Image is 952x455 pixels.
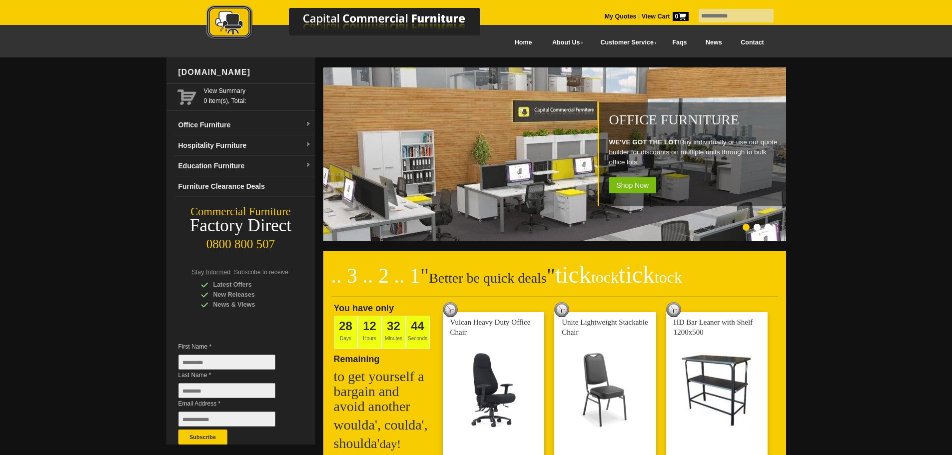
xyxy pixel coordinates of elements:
a: News [696,31,731,54]
a: Faqs [663,31,697,54]
div: Factory Direct [166,219,315,233]
h2: Better be quick deals [331,267,778,297]
strong: WE'VE GOT THE LOT! [609,138,680,146]
input: Last Name * [178,383,275,398]
a: Furniture Clearance Deals [174,176,315,197]
div: 0800 800 507 [166,232,315,251]
span: Days [334,316,358,349]
h2: shoulda' [334,436,434,452]
span: 12 [363,319,376,333]
a: Education Furnituredropdown [174,156,315,176]
img: dropdown [305,162,311,168]
span: tock [655,268,682,286]
li: Page dot 1 [743,224,750,231]
span: .. 3 .. 2 .. 1 [331,264,421,287]
span: Hours [358,316,382,349]
div: [DOMAIN_NAME] [174,57,315,87]
span: You have only [334,303,394,313]
a: Capital Commercial Furniture Logo [179,5,529,44]
img: tick tock deal clock [443,302,458,317]
img: tick tock deal clock [666,302,681,317]
a: Hospitality Furnituredropdown [174,135,315,156]
span: tock [591,268,619,286]
span: Subscribe to receive: [234,269,290,276]
a: My Quotes [605,13,637,20]
div: News & Views [201,300,296,310]
a: Customer Service [589,31,663,54]
li: Page dot 3 [765,224,772,231]
span: tick tick [555,261,682,288]
img: dropdown [305,142,311,148]
span: Shop Now [609,177,657,193]
img: tick tock deal clock [554,302,569,317]
div: Commercial Furniture [166,205,315,219]
span: 0 item(s), Total: [204,86,311,104]
button: Subscribe [178,430,227,445]
div: New Releases [201,290,296,300]
input: Email Address * [178,412,275,427]
p: Buy individually or use our quote builder for discounts on multiple units through to bulk office ... [609,137,781,167]
img: Capital Commercial Furniture Logo [179,5,529,41]
span: Seconds [406,316,430,349]
span: Remaining [334,350,380,364]
a: About Us [541,31,589,54]
img: Office Furniture [323,67,788,241]
span: 0 [673,12,689,21]
span: " [547,264,682,287]
span: Email Address * [178,399,290,409]
span: Last Name * [178,370,290,380]
li: Page dot 2 [754,224,761,231]
span: First Name * [178,342,290,352]
a: Office Furnituredropdown [174,115,315,135]
span: 32 [387,319,400,333]
span: 44 [411,319,424,333]
h1: Office Furniture [609,112,781,127]
input: First Name * [178,355,275,370]
a: Office Furniture WE'VE GOT THE LOT!Buy individually or use our quote builder for discounts on mul... [323,236,788,243]
span: 28 [339,319,352,333]
div: Latest Offers [201,280,296,290]
h2: to get yourself a bargain and avoid another [334,369,434,414]
h2: woulda', coulda', [334,418,434,433]
span: Minutes [382,316,406,349]
a: Contact [731,31,773,54]
span: day! [380,438,401,451]
span: Stay Informed [192,269,231,276]
span: " [420,264,429,287]
a: View Cart0 [640,13,688,20]
img: dropdown [305,121,311,127]
strong: View Cart [642,13,689,20]
a: View Summary [204,86,311,96]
